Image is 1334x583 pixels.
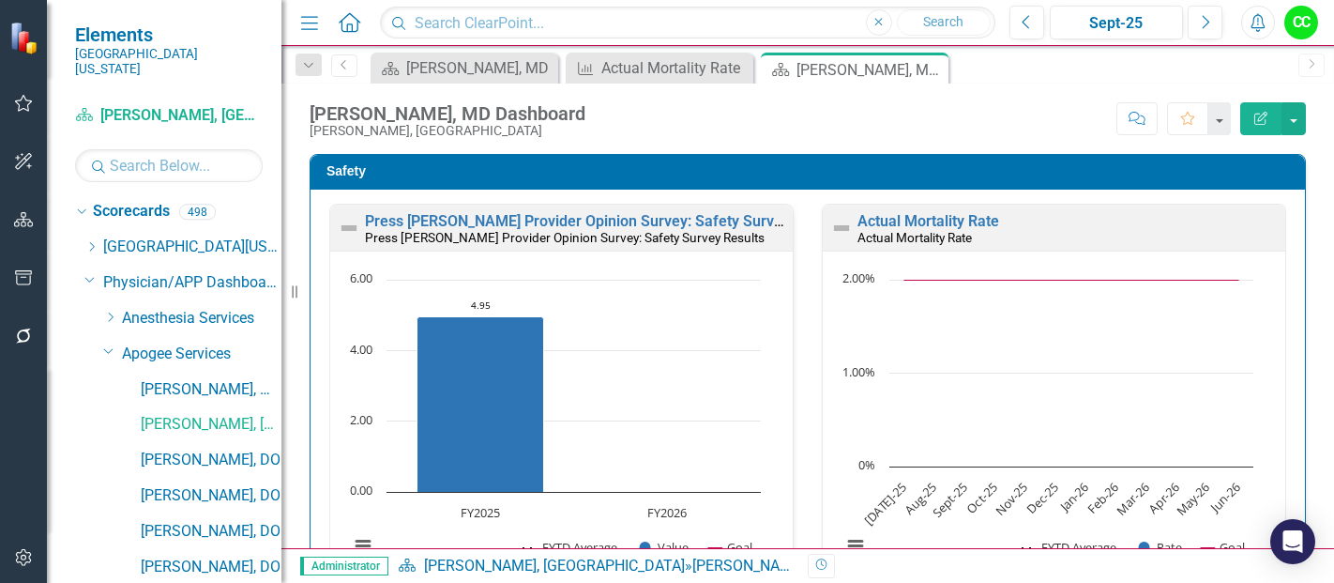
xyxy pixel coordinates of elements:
a: [PERSON_NAME], [GEOGRAPHIC_DATA] [424,557,685,575]
svg: Interactive chart [832,270,1263,575]
button: Show Rate [1139,540,1182,556]
text: [DATE]-25 [860,479,910,529]
svg: Interactive chart [340,270,770,575]
text: FY2025 [461,504,500,521]
text: May-26 [1173,479,1213,519]
text: Aug-25 [901,479,940,518]
a: [PERSON_NAME], DO [141,450,281,471]
text: 2.00 [350,411,372,428]
div: Chart. Highcharts interactive chart. [832,270,1276,575]
button: CC [1284,6,1318,39]
div: Sept-25 [1056,12,1176,35]
button: Show Value [640,540,689,556]
text: FY2026 [647,504,687,521]
a: [PERSON_NAME], DO [141,485,281,507]
small: [GEOGRAPHIC_DATA][US_STATE] [75,46,263,77]
text: 2.00% [842,269,875,286]
button: Show Goal [708,540,752,556]
text: Rate [1157,539,1182,556]
small: Press [PERSON_NAME] Provider Opinion Survey: Safety Survey Results [365,230,765,245]
g: FYTD Average, series 1 of 3. Line with 2 data points. [477,314,484,321]
input: Search ClearPoint... [380,7,995,39]
text: Goal [1220,539,1245,556]
a: [PERSON_NAME], [GEOGRAPHIC_DATA] [75,105,263,127]
text: 0% [858,456,875,473]
div: [PERSON_NAME], MD Dashboard [310,103,585,124]
div: » [398,556,794,577]
a: [PERSON_NAME], MD [375,56,553,80]
small: Actual Mortality Rate [857,230,972,245]
a: [PERSON_NAME], DO [141,521,281,543]
a: [PERSON_NAME], DO [141,557,281,578]
g: Goal, series 3 of 3. Line with 12 data points. [902,276,1242,284]
div: [PERSON_NAME], MD [406,56,553,80]
text: Value [658,539,689,556]
g: Value, series 2 of 3. Bar series with 2 bars. [417,280,669,493]
div: Open Intercom Messenger [1270,519,1315,564]
span: Administrator [300,557,388,575]
a: [GEOGRAPHIC_DATA][US_STATE] [103,237,281,258]
a: Actual Mortality Rate [857,212,999,230]
button: View chart menu, Chart [842,532,869,559]
text: Oct-25 [963,479,1001,516]
text: Apr-26 [1145,479,1183,516]
text: Sept-25 [929,479,971,521]
g: Goal, series 3 of 3. Line with 2 data points. [477,312,484,319]
a: Scorecards [93,201,170,222]
div: Chart. Highcharts interactive chart. [340,270,783,575]
img: ClearPoint Strategy [9,22,42,54]
text: Dec-25 [1023,479,1061,517]
a: Physician/APP Dashboards [103,272,281,294]
text: Jun-26 [1205,479,1243,516]
img: Not Defined [338,217,360,239]
a: [PERSON_NAME], MD [141,379,281,401]
input: Search Below... [75,149,263,182]
div: Double-Click to Edit [329,204,794,581]
span: Elements [75,23,263,46]
button: Show FYTD Average [1022,540,1118,556]
text: 4.00 [350,341,372,358]
button: Show Goal [1201,540,1245,556]
text: FYTD Average [1041,539,1116,556]
button: Search [897,9,991,36]
img: Not Defined [830,217,853,239]
span: Search [923,14,963,29]
a: Apogee Services [122,344,281,365]
text: Mar-26 [1113,479,1152,518]
div: 498 [179,204,216,220]
a: Actual Mortality Rate [570,56,749,80]
div: [PERSON_NAME], [GEOGRAPHIC_DATA] [310,124,585,138]
text: Jan-26 [1054,479,1092,516]
text: 0.00 [350,482,372,499]
button: View chart menu, Chart [350,532,376,559]
text: Nov-25 [992,479,1031,518]
div: Actual Mortality Rate [601,56,749,80]
a: Press [PERSON_NAME] Provider Opinion Survey: Safety Survey Results [365,212,843,230]
h3: Safety [326,164,1296,178]
button: Show FYTD Average [523,540,619,556]
div: Double-Click to Edit [822,204,1286,581]
path: FY2025, 4.95. Value. [417,316,544,492]
a: Anesthesia Services [122,308,281,330]
text: Goal [727,539,752,556]
text: 1.00% [842,363,875,380]
text: FYTD Average [542,539,617,556]
div: [PERSON_NAME], MD Dashboard [692,557,912,575]
text: 6.00 [350,269,372,286]
a: [PERSON_NAME], [GEOGRAPHIC_DATA] [141,414,281,436]
text: Feb-26 [1084,479,1122,517]
button: Sept-25 [1050,6,1183,39]
text: 4.95 [471,299,491,312]
div: [PERSON_NAME], MD Dashboard [796,58,944,82]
